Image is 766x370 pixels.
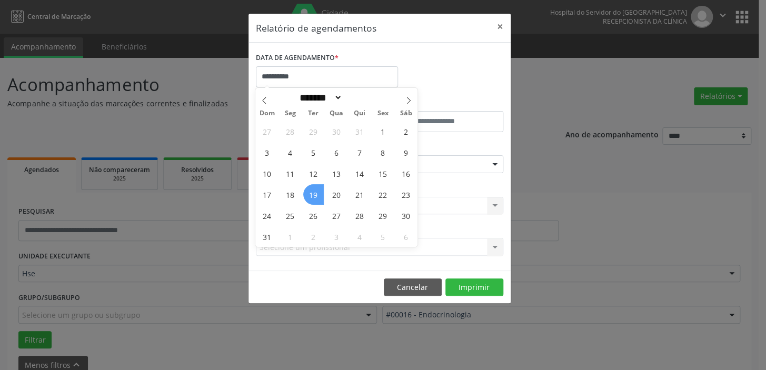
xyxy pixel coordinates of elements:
label: DATA DE AGENDAMENTO [256,50,339,66]
span: Julho 28, 2025 [280,121,301,142]
button: Close [490,14,511,39]
span: Agosto 17, 2025 [257,184,277,205]
span: Setembro 5, 2025 [372,226,393,247]
span: Agosto 21, 2025 [350,184,370,205]
span: Agosto 3, 2025 [257,142,277,163]
span: Setembro 1, 2025 [280,226,301,247]
span: Julho 29, 2025 [303,121,324,142]
span: Agosto 5, 2025 [303,142,324,163]
span: Agosto 26, 2025 [303,205,324,226]
span: Agosto 27, 2025 [326,205,347,226]
span: Agosto 2, 2025 [395,121,416,142]
select: Month [296,92,342,103]
span: Ter [302,110,325,117]
span: Agosto 15, 2025 [372,163,393,184]
button: Cancelar [384,278,442,296]
span: Agosto 13, 2025 [326,163,347,184]
button: Imprimir [445,278,503,296]
span: Agosto 29, 2025 [372,205,393,226]
span: Agosto 7, 2025 [350,142,370,163]
span: Agosto 18, 2025 [280,184,301,205]
span: Setembro 2, 2025 [303,226,324,247]
span: Agosto 16, 2025 [395,163,416,184]
span: Agosto 11, 2025 [280,163,301,184]
span: Julho 30, 2025 [326,121,347,142]
span: Seg [278,110,302,117]
span: Agosto 19, 2025 [303,184,324,205]
span: Agosto 14, 2025 [350,163,370,184]
span: Sex [371,110,394,117]
input: Year [342,92,377,103]
span: Agosto 30, 2025 [395,205,416,226]
span: Julho 31, 2025 [350,121,370,142]
span: Agosto 22, 2025 [372,184,393,205]
span: Agosto 10, 2025 [257,163,277,184]
span: Julho 27, 2025 [257,121,277,142]
span: Agosto 8, 2025 [372,142,393,163]
span: Agosto 25, 2025 [280,205,301,226]
span: Setembro 3, 2025 [326,226,347,247]
span: Agosto 4, 2025 [280,142,301,163]
span: Qui [348,110,371,117]
span: Agosto 24, 2025 [257,205,277,226]
span: Agosto 9, 2025 [395,142,416,163]
span: Agosto 12, 2025 [303,163,324,184]
span: Agosto 28, 2025 [350,205,370,226]
span: Setembro 6, 2025 [395,226,416,247]
span: Agosto 1, 2025 [372,121,393,142]
span: Agosto 31, 2025 [257,226,277,247]
span: Sáb [394,110,417,117]
span: Qua [325,110,348,117]
span: Agosto 20, 2025 [326,184,347,205]
span: Agosto 23, 2025 [395,184,416,205]
span: Setembro 4, 2025 [350,226,370,247]
span: Dom [255,110,278,117]
label: ATÉ [382,95,503,111]
span: Agosto 6, 2025 [326,142,347,163]
h5: Relatório de agendamentos [256,21,376,35]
